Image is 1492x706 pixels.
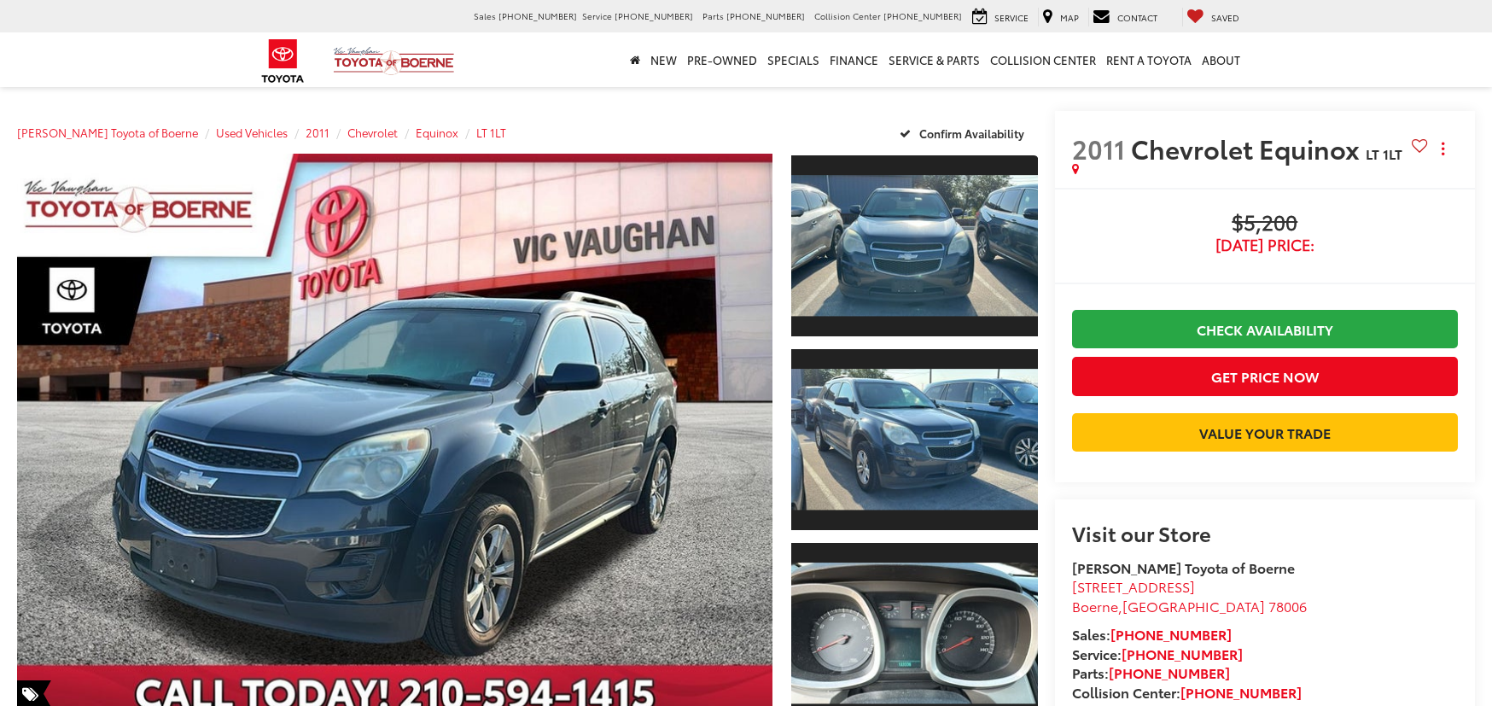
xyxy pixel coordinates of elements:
span: 2011 [1072,130,1125,166]
span: Sales [474,9,496,22]
a: Check Availability [1072,310,1458,348]
a: LT 1LT [476,125,506,140]
a: [STREET_ADDRESS] Boerne,[GEOGRAPHIC_DATA] 78006 [1072,576,1307,616]
img: 2011 Chevrolet Equinox LT 1LT [789,563,1040,705]
h2: Visit our Store [1072,522,1458,544]
a: Expand Photo 2 [791,347,1037,532]
a: New [645,32,682,87]
a: Home [625,32,645,87]
span: [PHONE_NUMBER] [726,9,805,22]
span: Saved [1211,11,1239,24]
a: Chevrolet [347,125,398,140]
a: Equinox [416,125,458,140]
span: Contact [1117,11,1157,24]
span: Service [582,9,612,22]
span: [PHONE_NUMBER] [498,9,577,22]
img: Vic Vaughan Toyota of Boerne [333,46,455,76]
span: Confirm Availability [919,125,1024,141]
a: Specials [762,32,825,87]
a: Expand Photo 1 [791,154,1037,338]
span: Map [1060,11,1079,24]
a: 2011 [306,125,329,140]
a: Service & Parts: Opens in a new tab [883,32,985,87]
button: Confirm Availability [890,118,1038,148]
a: [PHONE_NUMBER] [1180,682,1302,702]
a: Contact [1088,8,1162,26]
a: Collision Center [985,32,1101,87]
img: Toyota [251,33,315,89]
span: Boerne [1072,596,1118,616]
a: Map [1038,8,1083,26]
span: Chevrolet Equinox [1131,130,1366,166]
strong: Service: [1072,644,1243,663]
span: [STREET_ADDRESS] [1072,576,1195,596]
a: Rent a Toyota [1101,32,1197,87]
a: My Saved Vehicles [1182,8,1244,26]
span: [PHONE_NUMBER] [883,9,962,22]
button: Get Price Now [1072,357,1458,395]
span: LT 1LT [1366,143,1402,163]
span: 78006 [1268,596,1307,616]
strong: Parts: [1072,662,1230,682]
span: [DATE] Price: [1072,236,1458,254]
span: , [1072,596,1307,616]
strong: Sales: [1072,624,1232,644]
button: Actions [1428,133,1458,163]
span: dropdown dots [1442,142,1444,155]
a: Service [968,8,1033,26]
span: Parts [702,9,724,22]
img: 2011 Chevrolet Equinox LT 1LT [789,369,1040,511]
a: [PHONE_NUMBER] [1122,644,1243,663]
a: Finance [825,32,883,87]
a: Value Your Trade [1072,413,1458,452]
strong: Collision Center: [1072,682,1302,702]
img: 2011 Chevrolet Equinox LT 1LT [789,175,1040,317]
span: Collision Center [814,9,881,22]
a: Used Vehicles [216,125,288,140]
a: [PHONE_NUMBER] [1110,624,1232,644]
span: [PHONE_NUMBER] [615,9,693,22]
span: $5,200 [1072,211,1458,236]
a: About [1197,32,1245,87]
strong: [PERSON_NAME] Toyota of Boerne [1072,557,1295,577]
span: Service [994,11,1029,24]
span: [GEOGRAPHIC_DATA] [1122,596,1265,616]
a: [PERSON_NAME] Toyota of Boerne [17,125,198,140]
a: Pre-Owned [682,32,762,87]
a: [PHONE_NUMBER] [1109,662,1230,682]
